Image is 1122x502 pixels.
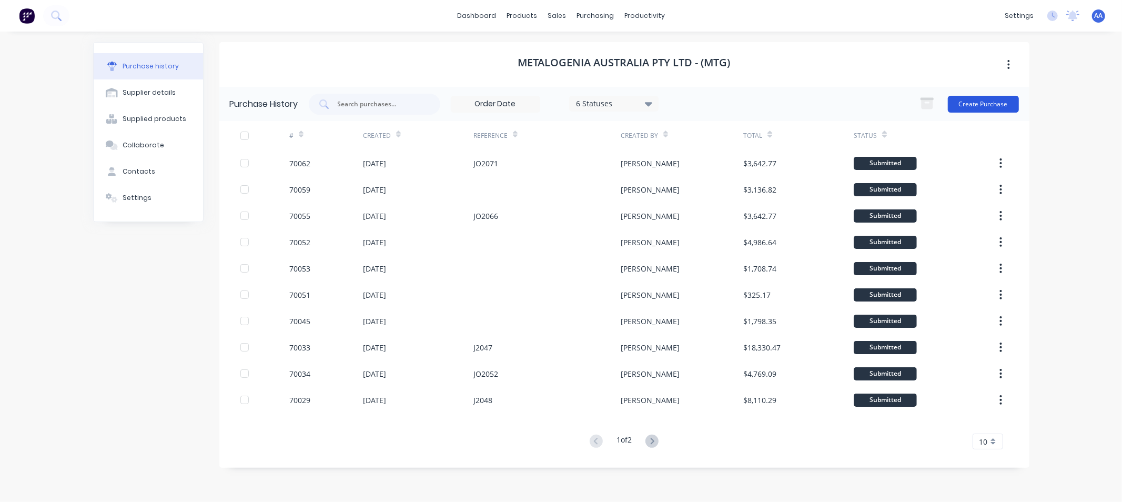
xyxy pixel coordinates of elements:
[94,185,203,211] button: Settings
[854,394,917,407] div: Submitted
[621,395,680,406] div: [PERSON_NAME]
[743,316,776,327] div: $1,798.35
[289,342,310,353] div: 70033
[451,96,540,112] input: Order Date
[854,315,917,328] div: Submitted
[452,8,501,24] a: dashboard
[289,237,310,248] div: 70052
[473,395,492,406] div: J2048
[854,157,917,170] div: Submitted
[854,341,917,354] div: Submitted
[621,342,680,353] div: [PERSON_NAME]
[123,88,176,97] div: Supplier details
[854,236,917,249] div: Submitted
[621,368,680,379] div: [PERSON_NAME]
[363,368,386,379] div: [DATE]
[621,184,680,195] div: [PERSON_NAME]
[289,289,310,300] div: 70051
[854,209,917,223] div: Submitted
[616,434,632,449] div: 1 of 2
[363,158,386,169] div: [DATE]
[621,131,658,140] div: Created By
[473,131,508,140] div: Reference
[94,106,203,132] button: Supplied products
[289,395,310,406] div: 70029
[979,436,988,447] span: 10
[473,158,498,169] div: JO2071
[948,96,1019,113] button: Create Purchase
[94,132,203,158] button: Collaborate
[854,262,917,275] div: Submitted
[363,237,386,248] div: [DATE]
[289,368,310,379] div: 70034
[743,237,776,248] div: $4,986.64
[743,210,776,222] div: $3,642.77
[363,263,386,274] div: [DATE]
[501,8,542,24] div: products
[473,210,498,222] div: JO2066
[363,395,386,406] div: [DATE]
[743,395,776,406] div: $8,110.29
[854,367,917,380] div: Submitted
[743,342,781,353] div: $18,330.47
[621,237,680,248] div: [PERSON_NAME]
[363,184,386,195] div: [DATE]
[743,368,776,379] div: $4,769.09
[289,316,310,327] div: 70045
[363,210,386,222] div: [DATE]
[363,316,386,327] div: [DATE]
[289,184,310,195] div: 70059
[743,158,776,169] div: $3,642.77
[289,263,310,274] div: 70053
[230,98,298,111] div: Purchase History
[94,158,203,185] button: Contacts
[289,210,310,222] div: 70055
[123,62,179,71] div: Purchase history
[123,114,186,124] div: Supplied products
[854,288,917,302] div: Submitted
[19,8,35,24] img: Factory
[621,289,680,300] div: [PERSON_NAME]
[542,8,571,24] div: sales
[854,131,877,140] div: Status
[621,316,680,327] div: [PERSON_NAME]
[1095,11,1103,21] span: AA
[94,79,203,106] button: Supplier details
[289,131,294,140] div: #
[743,263,776,274] div: $1,708.74
[363,131,391,140] div: Created
[621,210,680,222] div: [PERSON_NAME]
[999,8,1039,24] div: settings
[123,167,155,176] div: Contacts
[289,158,310,169] div: 70062
[473,368,498,379] div: JO2052
[518,56,731,69] h1: METALOGENIA AUSTRALIA PTY LTD - (MTG)
[94,53,203,79] button: Purchase history
[854,183,917,196] div: Submitted
[363,289,386,300] div: [DATE]
[473,342,492,353] div: J2047
[363,342,386,353] div: [DATE]
[123,193,151,203] div: Settings
[621,158,680,169] div: [PERSON_NAME]
[743,184,776,195] div: $3,136.82
[619,8,670,24] div: productivity
[743,289,771,300] div: $325.17
[123,140,164,150] div: Collaborate
[337,99,424,109] input: Search purchases...
[621,263,680,274] div: [PERSON_NAME]
[743,131,762,140] div: Total
[576,98,651,109] div: 6 Statuses
[571,8,619,24] div: purchasing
